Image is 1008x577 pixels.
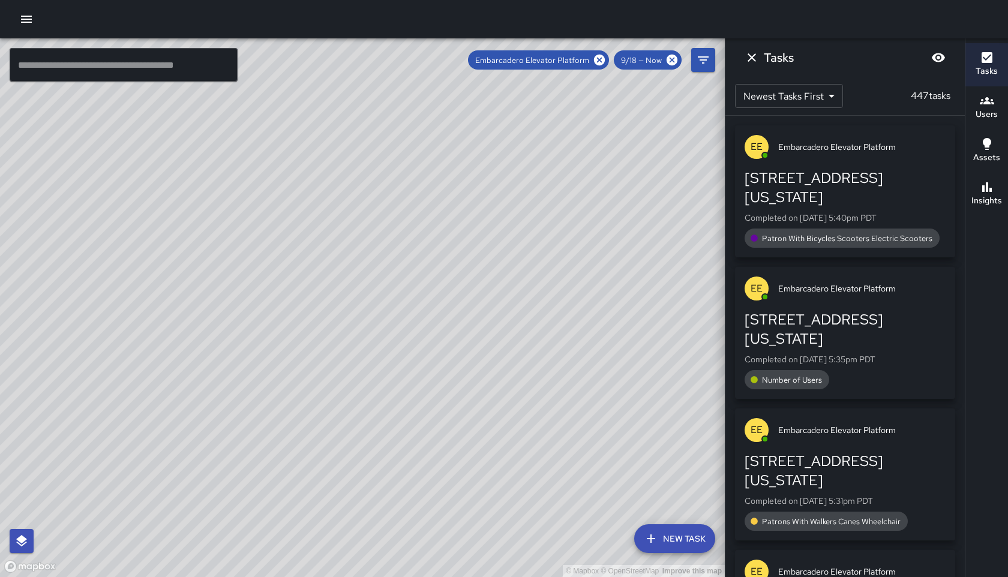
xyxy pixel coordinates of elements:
[745,310,946,348] div: [STREET_ADDRESS][US_STATE]
[745,495,946,507] p: Completed on [DATE] 5:31pm PDT
[976,65,998,78] h6: Tasks
[764,48,794,67] h6: Tasks
[965,43,1008,86] button: Tasks
[634,524,715,553] button: New Task
[906,89,955,103] p: 447 tasks
[973,151,1000,164] h6: Assets
[755,516,908,527] span: Patrons With Walkers Canes Wheelchair
[926,46,950,70] button: Blur
[614,55,669,65] span: 9/18 — Now
[468,55,596,65] span: Embarcadero Elevator Platform
[740,46,764,70] button: Dismiss
[735,408,955,540] button: EEEmbarcadero Elevator Platform[STREET_ADDRESS][US_STATE]Completed on [DATE] 5:31pm PDTPatrons Wi...
[735,84,843,108] div: Newest Tasks First
[751,140,763,154] p: EE
[735,267,955,399] button: EEEmbarcadero Elevator Platform[STREET_ADDRESS][US_STATE]Completed on [DATE] 5:35pm PDTNumber of ...
[745,452,946,490] div: [STREET_ADDRESS][US_STATE]
[751,281,763,296] p: EE
[965,86,1008,130] button: Users
[735,125,955,257] button: EEEmbarcadero Elevator Platform[STREET_ADDRESS][US_STATE]Completed on [DATE] 5:40pm PDTPatron Wit...
[745,169,946,207] div: [STREET_ADDRESS][US_STATE]
[755,375,829,385] span: Number of Users
[745,212,946,224] p: Completed on [DATE] 5:40pm PDT
[751,423,763,437] p: EE
[468,50,609,70] div: Embarcadero Elevator Platform
[976,108,998,121] h6: Users
[778,283,946,294] span: Embarcadero Elevator Platform
[755,233,940,244] span: Patron With Bicycles Scooters Electric Scooters
[691,48,715,72] button: Filters
[778,424,946,436] span: Embarcadero Elevator Platform
[745,353,946,365] p: Completed on [DATE] 5:35pm PDT
[971,194,1002,208] h6: Insights
[778,141,946,153] span: Embarcadero Elevator Platform
[965,130,1008,173] button: Assets
[965,173,1008,216] button: Insights
[614,50,682,70] div: 9/18 — Now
